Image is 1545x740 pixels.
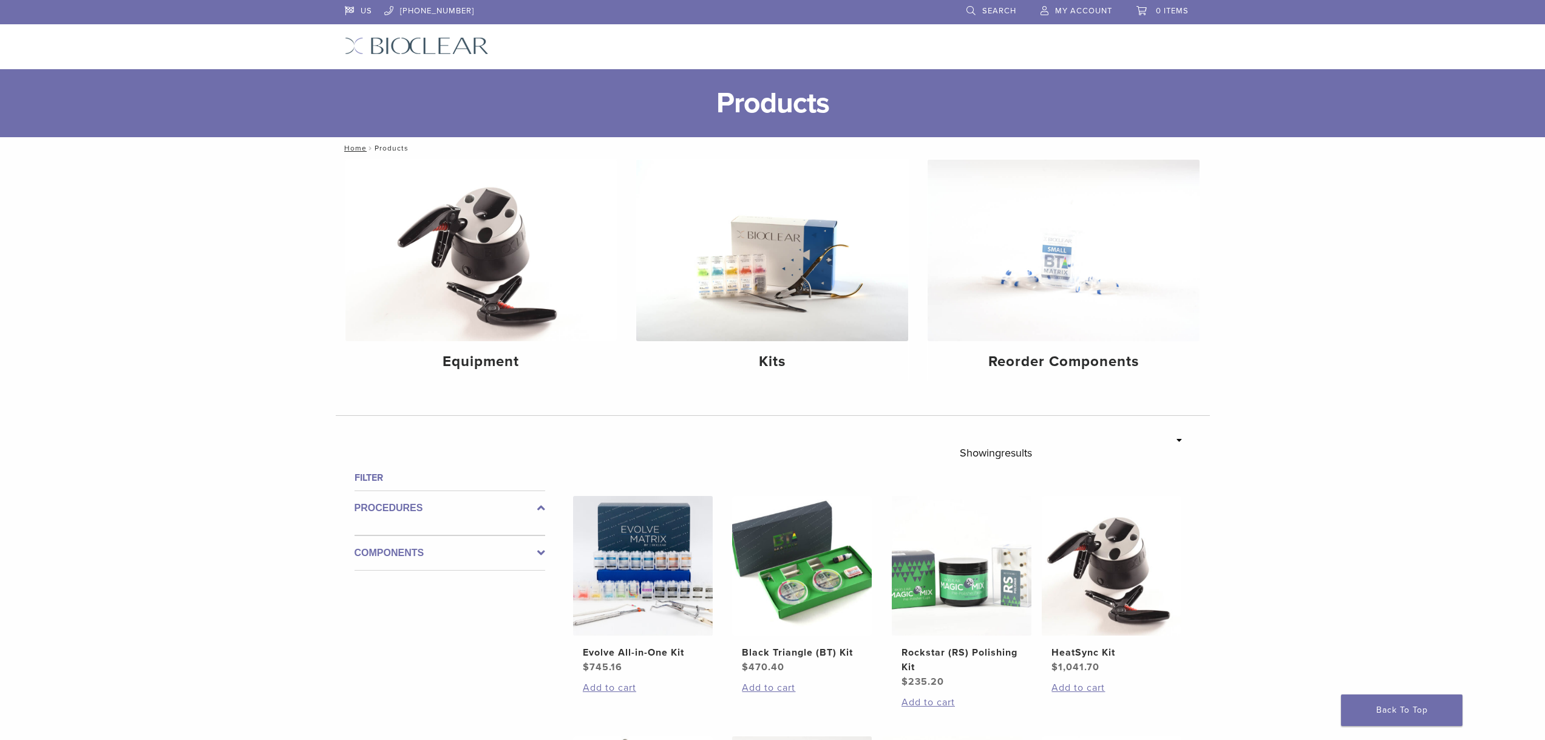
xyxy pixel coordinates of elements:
label: Components [355,546,545,560]
a: Kits [636,160,908,381]
bdi: 470.40 [742,661,784,673]
h2: Rockstar (RS) Polishing Kit [902,645,1022,674]
h2: HeatSync Kit [1051,645,1172,660]
span: $ [1051,661,1058,673]
a: Evolve All-in-One KitEvolve All-in-One Kit $745.16 [572,496,714,674]
a: Equipment [345,160,617,381]
img: HeatSync Kit [1042,496,1181,636]
a: Add to cart: “Black Triangle (BT) Kit” [742,681,862,695]
label: Procedures [355,501,545,515]
a: Black Triangle (BT) KitBlack Triangle (BT) Kit $470.40 [732,496,873,674]
h4: Filter [355,470,545,485]
p: Showing results [960,440,1032,466]
bdi: 1,041.70 [1051,661,1099,673]
bdi: 745.16 [583,661,622,673]
nav: Products [336,137,1210,159]
span: 0 items [1156,6,1189,16]
span: $ [742,661,749,673]
span: $ [902,676,908,688]
h2: Evolve All-in-One Kit [583,645,703,660]
img: Bioclear [345,37,489,55]
img: Reorder Components [928,160,1200,341]
img: Evolve All-in-One Kit [573,496,713,636]
a: HeatSync KitHeatSync Kit $1,041.70 [1041,496,1183,674]
img: Equipment [345,160,617,341]
img: Black Triangle (BT) Kit [732,496,872,636]
h4: Equipment [355,351,608,373]
h4: Reorder Components [937,351,1190,373]
bdi: 235.20 [902,676,944,688]
a: Back To Top [1341,694,1462,726]
a: Add to cart: “Evolve All-in-One Kit” [583,681,703,695]
h2: Black Triangle (BT) Kit [742,645,862,660]
img: Kits [636,160,908,341]
span: / [367,145,375,151]
a: Reorder Components [928,160,1200,381]
span: Search [982,6,1016,16]
span: $ [583,661,589,673]
img: Rockstar (RS) Polishing Kit [892,496,1031,636]
a: Add to cart: “HeatSync Kit” [1051,681,1172,695]
a: Add to cart: “Rockstar (RS) Polishing Kit” [902,695,1022,710]
span: My Account [1055,6,1112,16]
a: Home [341,144,367,152]
a: Rockstar (RS) Polishing KitRockstar (RS) Polishing Kit $235.20 [891,496,1033,689]
h4: Kits [646,351,898,373]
